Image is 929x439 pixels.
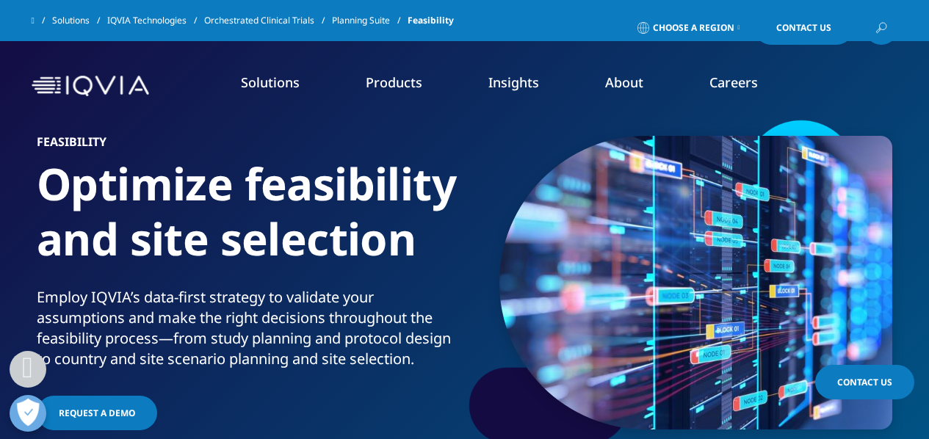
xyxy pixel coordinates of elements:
button: 개방형 기본 설정 [10,395,46,432]
nav: Primary [155,51,898,120]
a: Request a demo [37,396,157,430]
h1: Optimize feasibility and site selection [37,156,459,287]
span: Contact Us [837,376,892,388]
a: Contact Us [754,11,853,45]
a: Contact Us [815,365,914,399]
a: Careers [709,73,758,91]
img: IQVIA Healthcare Information Technology and Pharma Clinical Research Company [32,76,149,97]
a: Insights [488,73,539,91]
span: Contact Us [776,23,831,32]
a: About [605,73,643,91]
span: Request a demo [59,407,135,419]
a: Solutions [241,73,300,91]
div: Employ IQVIA’s data-first strategy to validate your assumptions and make the right decisions thro... [37,287,459,369]
span: Choose a Region [653,22,734,34]
img: 945_close-up-of-server-room-with-node-base-programming-data.jpg [499,136,892,429]
a: Products [366,73,422,91]
h6: Feasibility [37,136,459,156]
